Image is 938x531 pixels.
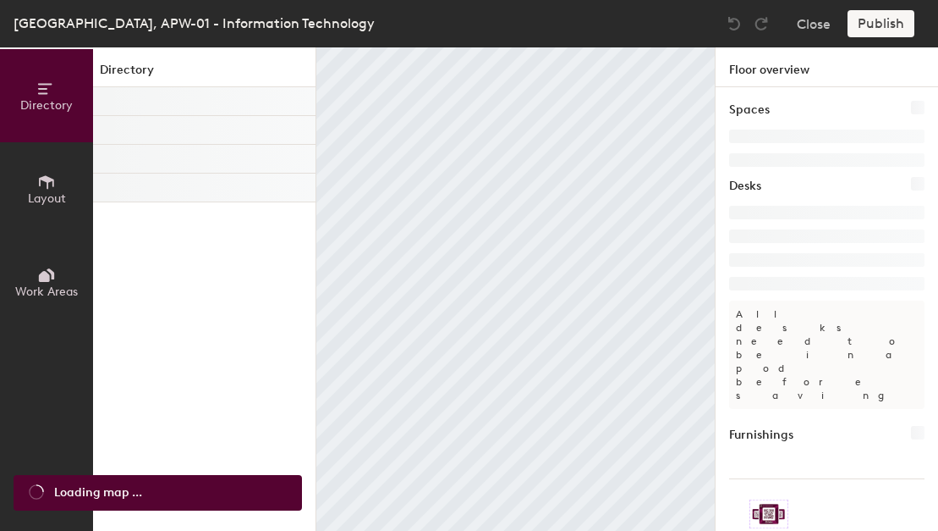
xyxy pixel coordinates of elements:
h1: Desks [729,177,761,196]
h1: Furnishings [729,426,793,445]
p: All desks need to be in a pod before saving [729,301,924,409]
span: Layout [28,191,66,206]
span: Loading map ... [54,484,142,502]
img: Redo [753,15,770,32]
button: Close [797,10,831,37]
div: [GEOGRAPHIC_DATA], APW-01 - Information Technology [14,13,375,34]
img: Undo [726,15,743,32]
span: Work Areas [15,285,78,299]
h1: Directory [93,61,315,87]
img: Sticker logo [749,500,788,528]
span: Directory [20,98,73,113]
h1: Spaces [729,101,770,119]
h1: Floor overview [716,47,938,87]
